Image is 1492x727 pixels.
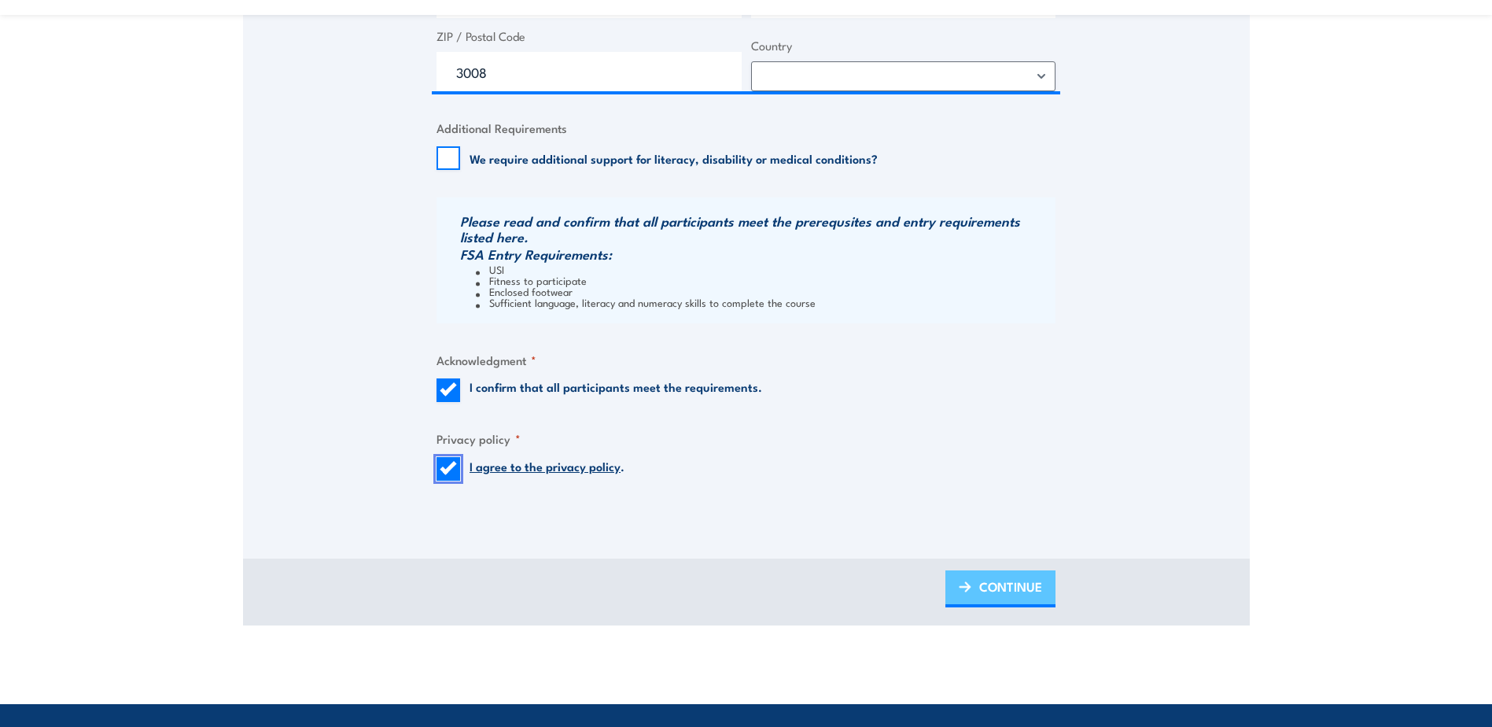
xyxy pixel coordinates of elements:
[476,286,1052,297] li: Enclosed footwear
[437,28,742,46] label: ZIP / Postal Code
[437,351,536,369] legend: Acknowledgment
[476,275,1052,286] li: Fitness to participate
[437,430,521,448] legend: Privacy policy
[437,119,567,137] legend: Additional Requirements
[460,213,1052,245] h3: Please read and confirm that all participants meet the prerequsites and entry requirements listed...
[945,570,1055,607] a: CONTINUE
[470,378,762,402] label: I confirm that all participants meet the requirements.
[470,457,621,474] a: I agree to the privacy policy
[460,246,1052,262] h3: FSA Entry Requirements:
[979,566,1042,607] span: CONTINUE
[470,457,624,481] label: .
[470,150,878,166] label: We require additional support for literacy, disability or medical conditions?
[476,297,1052,308] li: Sufficient language, literacy and numeracy skills to complete the course
[476,264,1052,275] li: USI
[751,37,1056,55] label: Country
